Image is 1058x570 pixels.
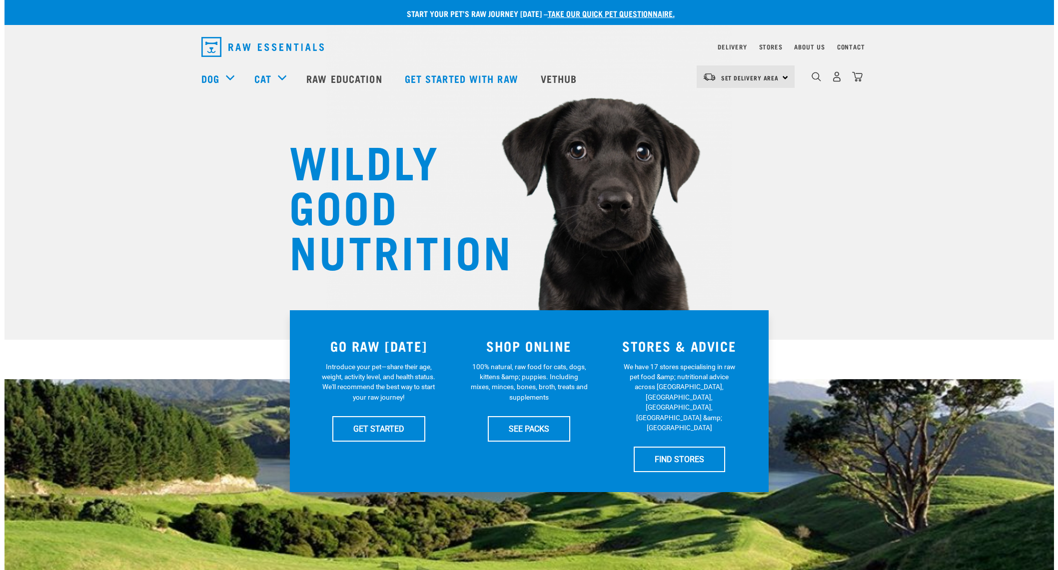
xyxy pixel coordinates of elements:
[531,58,590,98] a: Vethub
[320,362,437,403] p: Introduce your pet—share their age, weight, activity level, and health status. We'll recommend th...
[310,338,448,354] h3: GO RAW [DATE]
[460,338,598,354] h3: SHOP ONLINE
[201,71,219,86] a: Dog
[289,137,489,272] h1: WILDLY GOOD NUTRITION
[812,72,821,81] img: home-icon-1@2x.png
[832,71,842,82] img: user.png
[254,71,271,86] a: Cat
[488,416,570,441] a: SEE PACKS
[718,45,747,48] a: Delivery
[837,45,865,48] a: Contact
[794,45,825,48] a: About Us
[201,37,324,57] img: Raw Essentials Logo
[296,58,394,98] a: Raw Education
[703,72,716,81] img: van-moving.png
[721,76,779,79] span: Set Delivery Area
[332,416,425,441] a: GET STARTED
[634,447,725,472] a: FIND STORES
[852,71,863,82] img: home-icon@2x.png
[470,362,588,403] p: 100% natural, raw food for cats, dogs, kittens &amp; puppies. Including mixes, minces, bones, bro...
[548,11,675,15] a: take our quick pet questionnaire.
[610,338,749,354] h3: STORES & ADVICE
[759,45,783,48] a: Stores
[4,58,1054,98] nav: dropdown navigation
[193,33,865,61] nav: dropdown navigation
[395,58,531,98] a: Get started with Raw
[621,362,738,433] p: We have 17 stores specialising in raw pet food &amp; nutritional advice across [GEOGRAPHIC_DATA],...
